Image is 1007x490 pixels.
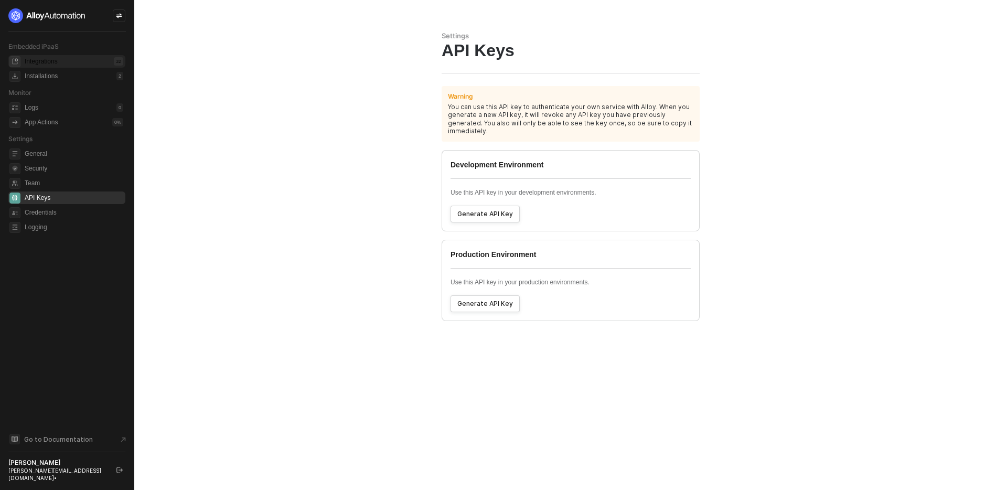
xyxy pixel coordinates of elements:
[8,433,126,445] a: Knowledge Base
[25,118,58,127] div: App Actions
[8,89,31,97] span: Monitor
[9,207,20,218] span: credentials
[25,72,58,81] div: Installations
[9,71,20,82] span: installations
[114,57,123,66] div: 32
[451,249,691,268] div: Production Environment
[25,147,123,160] span: General
[9,222,20,233] span: logging
[112,118,123,126] div: 0 %
[9,102,20,113] span: icon-logs
[9,117,20,128] span: icon-app-actions
[9,193,20,204] span: api-key
[8,459,107,467] div: [PERSON_NAME]
[25,206,123,219] span: Credentials
[25,191,123,204] span: API Keys
[451,278,691,287] p: Use this API key in your production environments.
[457,210,513,218] div: Generate API Key
[116,467,123,473] span: logout
[8,8,86,23] img: logo
[116,13,122,19] span: icon-swap
[8,467,107,482] div: [PERSON_NAME][EMAIL_ADDRESS][DOMAIN_NAME] •
[442,40,700,60] div: API Keys
[24,435,93,444] span: Go to Documentation
[457,300,513,308] div: Generate API Key
[9,434,20,444] span: documentation
[448,92,473,101] div: Warning
[25,162,123,175] span: Security
[9,163,20,174] span: security
[25,221,123,233] span: Logging
[116,72,123,80] div: 2
[9,56,20,67] span: integrations
[8,42,59,50] span: Embedded iPaaS
[451,206,520,222] button: Generate API Key
[116,103,123,112] div: 0
[448,103,693,135] div: You can use this API key to authenticate your own service with Alloy. When you generate a new API...
[9,148,20,159] span: general
[451,188,691,197] p: Use this API key in your development environments.
[9,178,20,189] span: team
[451,159,691,178] div: Development Environment
[8,8,125,23] a: logo
[25,57,58,66] div: Integrations
[8,135,33,143] span: Settings
[25,103,38,112] div: Logs
[25,177,123,189] span: Team
[118,434,128,445] span: document-arrow
[442,31,700,40] div: Settings
[451,295,520,312] button: Generate API Key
